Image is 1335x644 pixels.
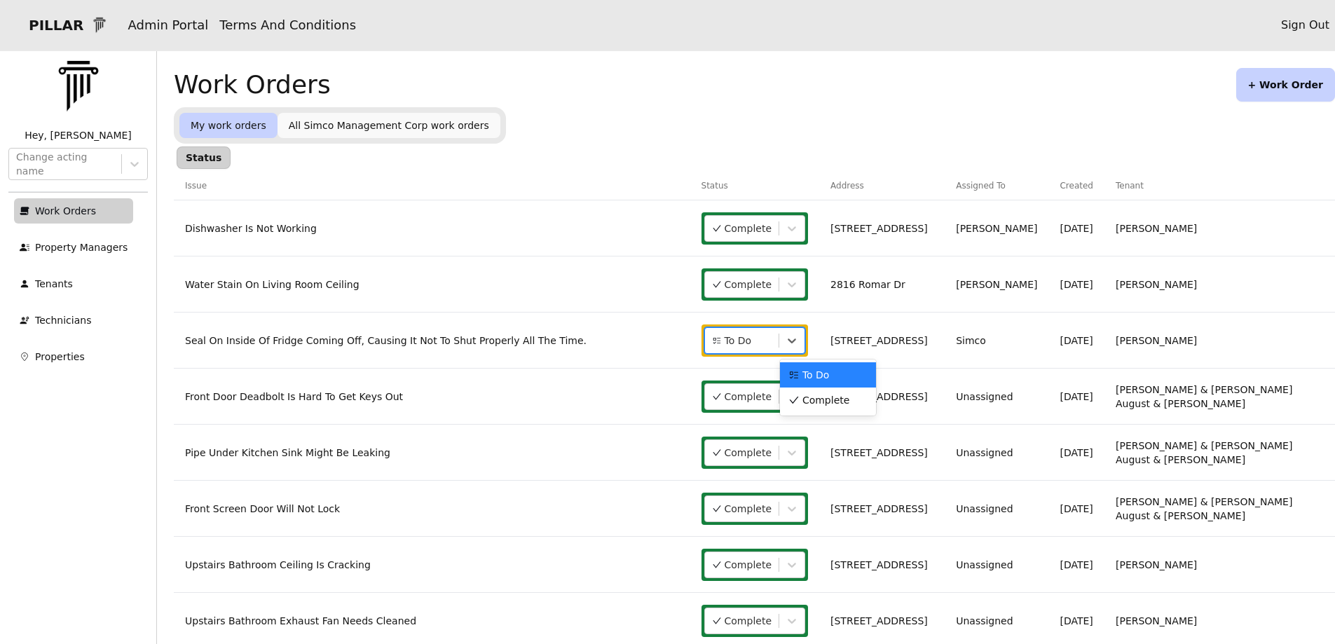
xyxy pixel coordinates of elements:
[14,271,133,296] a: Tenants
[690,172,819,200] th: Status
[956,615,1013,626] a: Unassigned
[179,113,278,138] a: My work orders
[89,15,110,36] img: 1
[16,150,114,178] div: Change acting name
[830,447,928,458] a: [STREET_ADDRESS]
[802,393,849,407] span: Complete
[18,15,83,35] p: PILLAR
[35,277,73,291] p: Tenants
[43,51,114,121] img: PILLAR
[1116,223,1197,234] a: [PERSON_NAME]
[35,240,128,254] p: Property Managers
[945,172,1048,200] th: Assigned To
[1116,384,1292,409] a: [PERSON_NAME] & [PERSON_NAME] August & [PERSON_NAME]
[35,313,91,327] p: Technicians
[1281,17,1329,34] a: Sign Out
[956,279,1037,290] a: [PERSON_NAME]
[830,223,928,234] a: [STREET_ADDRESS]
[830,615,928,626] a: [STREET_ADDRESS]
[185,559,371,570] a: Upstairs Bathroom Ceiling Is Cracking
[1060,559,1093,570] a: [DATE]
[185,279,360,290] a: Water Stain On Living Room Ceiling
[1048,172,1104,200] th: Created
[1116,559,1197,570] a: [PERSON_NAME]
[6,8,122,42] a: PILLAR
[956,559,1013,570] a: Unassigned
[177,146,231,169] div: Status
[956,447,1013,458] a: Unassigned
[1060,335,1093,346] a: [DATE]
[1236,68,1335,102] button: + Work Order
[956,391,1013,402] a: Unassigned
[1116,615,1197,626] a: [PERSON_NAME]
[830,279,905,290] a: 2816 Romar Dr
[1060,503,1093,514] a: [DATE]
[1116,279,1197,290] a: [PERSON_NAME]
[14,235,133,260] a: Property Managers
[1060,447,1093,458] a: [DATE]
[185,447,390,458] a: Pipe Under Kitchen Sink Might Be Leaking
[830,335,928,346] a: [STREET_ADDRESS]
[14,344,133,369] a: Properties
[185,335,587,346] a: Seal On Inside Of Fridge Coming Off, Causing It Not To Shut Properly All The Time.
[1060,223,1093,234] a: [DATE]
[8,128,148,142] p: Hey, [PERSON_NAME]
[819,172,945,200] th: Address
[956,335,986,346] a: Simco
[830,391,928,402] a: [STREET_ADDRESS]
[219,18,356,32] a: Terms And Conditions
[1060,615,1093,626] a: [DATE]
[956,503,1013,514] a: Unassigned
[185,391,403,402] a: Front Door Deadbolt Is Hard To Get Keys Out
[278,113,500,138] a: All Simco Management Corp work orders
[35,350,85,364] p: Properties
[14,198,133,224] a: Work Orders
[14,308,133,333] a: Technicians
[1104,172,1335,200] th: Tenant
[185,223,317,234] a: Dishwasher Is Not Working
[956,223,1037,234] a: [PERSON_NAME]
[1116,440,1292,465] a: [PERSON_NAME] & [PERSON_NAME] August & [PERSON_NAME]
[1060,391,1093,402] a: [DATE]
[128,18,208,32] a: Admin Portal
[35,204,96,218] p: Work Orders
[1060,279,1093,290] a: [DATE]
[1116,335,1197,346] a: [PERSON_NAME]
[174,172,690,200] th: Issue
[185,615,416,626] a: Upstairs Bathroom Exhaust Fan Needs Cleaned
[830,503,928,514] a: [STREET_ADDRESS]
[802,368,830,382] span: To Do
[1116,496,1292,521] a: [PERSON_NAME] & [PERSON_NAME] August & [PERSON_NAME]
[830,559,928,570] a: [STREET_ADDRESS]
[174,71,331,99] h1: Work Orders
[185,503,340,514] a: Front Screen Door Will Not Lock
